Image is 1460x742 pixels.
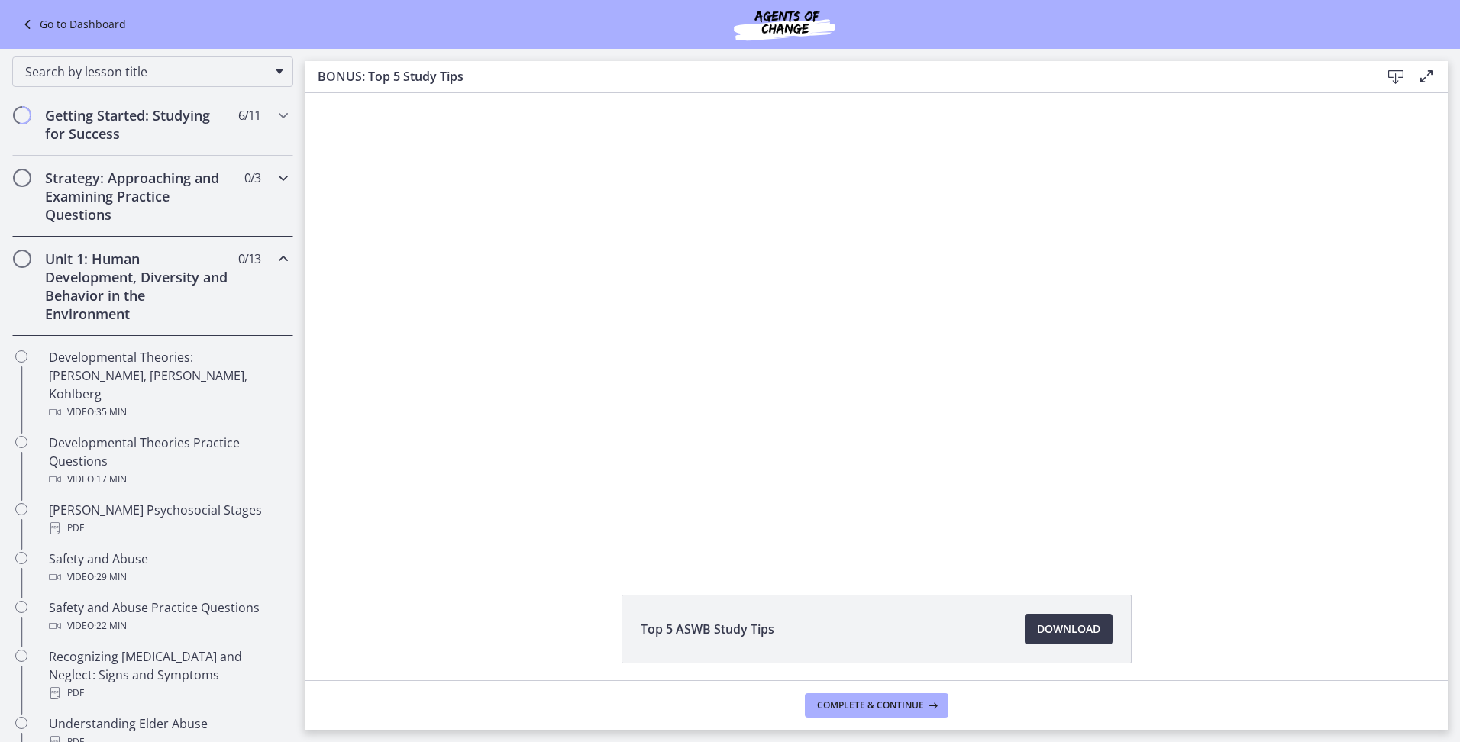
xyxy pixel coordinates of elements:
[805,693,948,718] button: Complete & continue
[641,620,774,638] span: Top 5 ASWB Study Tips
[318,67,1356,85] h3: BONUS: Top 5 Study Tips
[238,250,260,268] span: 0 / 13
[12,56,293,87] div: Search by lesson title
[49,470,287,489] div: Video
[1037,620,1100,638] span: Download
[238,106,260,124] span: 6 / 11
[25,63,268,80] span: Search by lesson title
[49,348,287,421] div: Developmental Theories: [PERSON_NAME], [PERSON_NAME], Kohlberg
[49,519,287,537] div: PDF
[817,699,924,711] span: Complete & continue
[49,684,287,702] div: PDF
[49,568,287,586] div: Video
[693,6,876,43] img: Agents of Change Social Work Test Prep
[45,169,231,224] h2: Strategy: Approaching and Examining Practice Questions
[305,93,1448,560] iframe: Video Lesson
[49,598,287,635] div: Safety and Abuse Practice Questions
[18,15,126,34] a: Go to Dashboard
[49,501,287,537] div: [PERSON_NAME] Psychosocial Stages
[49,617,287,635] div: Video
[94,470,127,489] span: · 17 min
[1025,614,1113,644] a: Download
[94,403,127,421] span: · 35 min
[94,568,127,586] span: · 29 min
[244,169,260,187] span: 0 / 3
[49,434,287,489] div: Developmental Theories Practice Questions
[49,550,287,586] div: Safety and Abuse
[49,647,287,702] div: Recognizing [MEDICAL_DATA] and Neglect: Signs and Symptoms
[94,617,127,635] span: · 22 min
[45,106,231,143] h2: Getting Started: Studying for Success
[49,403,287,421] div: Video
[45,250,231,323] h2: Unit 1: Human Development, Diversity and Behavior in the Environment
